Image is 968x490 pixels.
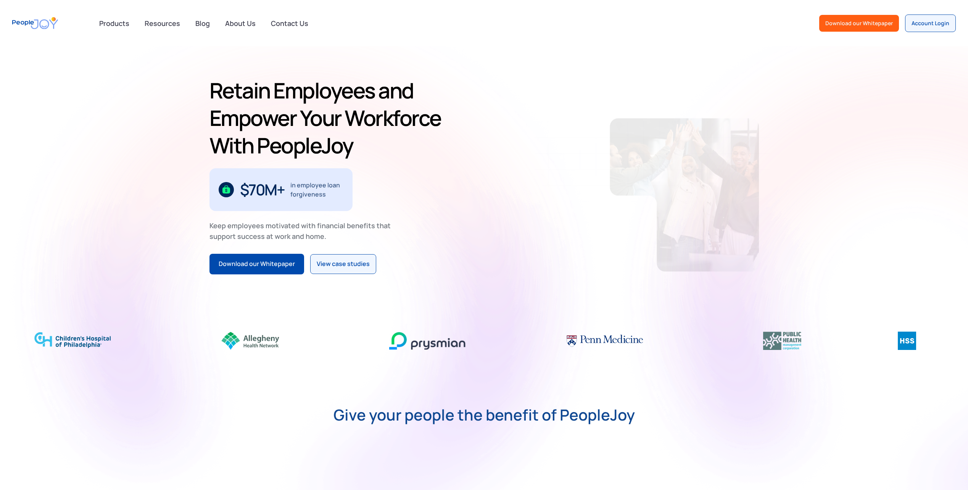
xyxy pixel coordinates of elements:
a: Contact Us [266,15,313,32]
div: $70M+ [240,184,285,196]
div: in employee loan forgiveness [290,181,343,199]
a: Account Login [905,15,956,32]
div: Download our Whitepaper [825,19,893,27]
a: About Us [221,15,260,32]
div: Keep employees motivated with financial benefits that support success at work and home. [209,220,397,242]
a: Download our Whitepaper [819,15,899,32]
div: View case studies [317,259,370,269]
div: Download our Whitepaper [219,259,295,269]
a: home [12,12,58,34]
a: Blog [191,15,214,32]
img: Retain-Employees-PeopleJoy [610,118,759,272]
div: Products [95,16,134,31]
div: 1 / 3 [209,168,353,211]
h1: Retain Employees and Empower Your Workforce With PeopleJoy [209,77,481,159]
a: Download our Whitepaper [209,254,304,274]
div: Account Login [912,19,949,27]
a: Resources [140,15,185,32]
a: View case studies [310,254,376,274]
strong: Give your people the benefit of PeopleJoy [333,407,635,422]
